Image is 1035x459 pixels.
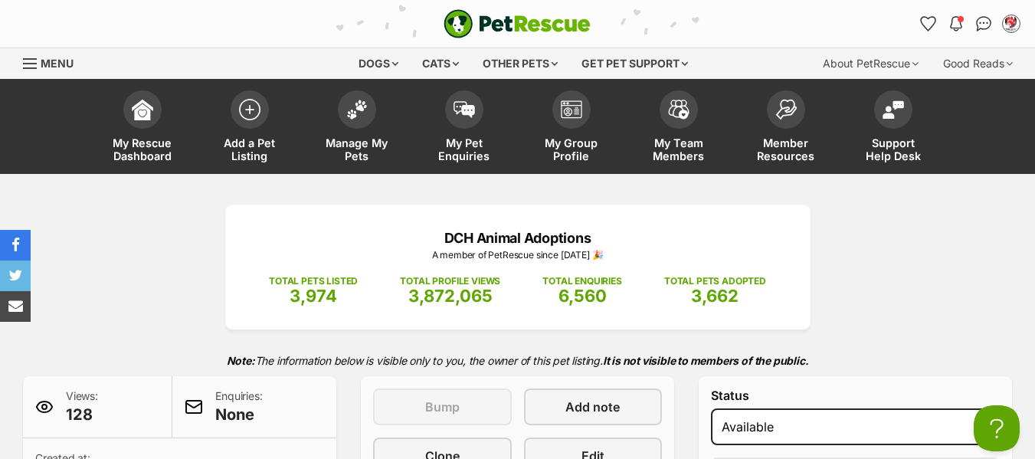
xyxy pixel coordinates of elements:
[999,11,1024,36] button: My account
[668,100,689,120] img: team-members-icon-5396bd8760b3fe7c0b43da4ab00e1e3bb1a5d9ba89233759b79545d2d3fc5d0d.svg
[248,248,788,262] p: A member of PetRescue since [DATE] 🎉
[752,136,820,162] span: Member Resources
[346,100,368,120] img: manage-my-pets-icon-02211641906a0b7f246fdf0571729dbe1e7629f14944591b6c1af311fb30b64b.svg
[932,48,1024,79] div: Good Reads
[775,99,797,120] img: member-resources-icon-8e73f808a243e03378d46382f2149f9095a855e16c252ad45f914b54edf8863c.svg
[430,136,499,162] span: My Pet Enquiries
[89,83,196,174] a: My Rescue Dashboard
[323,136,391,162] span: Manage My Pets
[518,83,625,174] a: My Group Profile
[408,286,493,306] span: 3,872,065
[348,48,409,79] div: Dogs
[373,389,512,425] button: Bump
[472,48,568,79] div: Other pets
[565,398,620,416] span: Add note
[542,274,621,288] p: TOTAL ENQUIRIES
[239,99,260,120] img: add-pet-listing-icon-0afa8454b4691262ce3f59096e99ab1cd57d4a30225e0717b998d2c9b9846f56.svg
[974,405,1020,451] iframe: Help Scout Beacon - Open
[625,83,732,174] a: My Team Members
[444,9,591,38] a: PetRescue
[411,48,470,79] div: Cats
[558,286,607,306] span: 6,560
[227,354,255,367] strong: Note:
[859,136,928,162] span: Support Help Desk
[840,83,947,174] a: Support Help Desk
[644,136,713,162] span: My Team Members
[944,11,968,36] button: Notifications
[215,136,284,162] span: Add a Pet Listing
[971,11,996,36] a: Conversations
[66,404,98,425] span: 128
[444,9,591,38] img: logo-e224e6f780fb5917bec1dbf3a21bbac754714ae5b6737aabdf751b685950b380.svg
[23,48,84,76] a: Menu
[411,83,518,174] a: My Pet Enquiries
[812,48,929,79] div: About PetRescue
[524,389,663,425] a: Add note
[916,11,1024,36] ul: Account quick links
[23,345,1012,376] p: The information below is visible only to you, the owner of this pet listing.
[400,274,500,288] p: TOTAL PROFILE VIEWS
[425,398,460,416] span: Bump
[691,286,739,306] span: 3,662
[537,136,606,162] span: My Group Profile
[66,389,98,425] p: Views:
[883,100,904,119] img: help-desk-icon-fdf02630f3aa405de69fd3d07c3f3aa587a6932b1a1747fa1d2bba05be0121f9.svg
[454,101,475,118] img: pet-enquiries-icon-7e3ad2cf08bfb03b45e93fb7055b45f3efa6380592205ae92323e6603595dc1f.svg
[215,389,262,425] p: Enquiries:
[1004,16,1019,31] img: Kim Court profile pic
[215,404,262,425] span: None
[603,354,809,367] strong: It is not visible to members of the public.
[950,16,962,31] img: notifications-46538b983faf8c2785f20acdc204bb7945ddae34d4c08c2a6579f10ce5e182be.svg
[108,136,177,162] span: My Rescue Dashboard
[290,286,337,306] span: 3,974
[732,83,840,174] a: Member Resources
[571,48,699,79] div: Get pet support
[196,83,303,174] a: Add a Pet Listing
[916,11,941,36] a: Favourites
[664,274,766,288] p: TOTAL PETS ADOPTED
[41,57,74,70] span: Menu
[976,16,992,31] img: chat-41dd97257d64d25036548639549fe6c8038ab92f7586957e7f3b1b290dea8141.svg
[132,99,153,120] img: dashboard-icon-eb2f2d2d3e046f16d808141f083e7271f6b2e854fb5c12c21221c1fb7104beca.svg
[303,83,411,174] a: Manage My Pets
[711,389,1000,402] label: Status
[269,274,358,288] p: TOTAL PETS LISTED
[561,100,582,119] img: group-profile-icon-3fa3cf56718a62981997c0bc7e787c4b2cf8bcc04b72c1350f741eb67cf2f40e.svg
[248,228,788,248] p: DCH Animal Adoptions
